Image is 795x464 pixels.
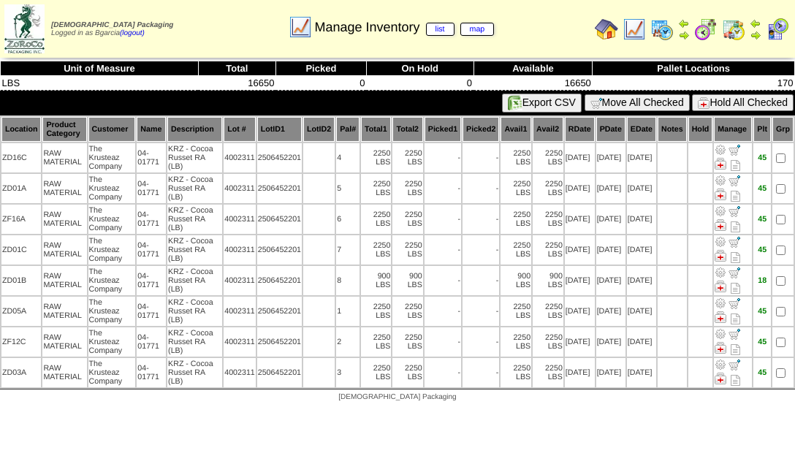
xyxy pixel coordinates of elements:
[533,297,563,326] td: 2250 LBS
[463,327,499,357] td: -
[533,174,563,203] td: 2250 LBS
[750,29,761,41] img: arrowright.gif
[425,143,461,172] td: -
[425,117,461,142] th: Picked1
[257,117,302,142] th: LotID1
[715,359,726,370] img: Adjust
[623,18,646,41] img: line_graph.gif
[731,252,740,263] i: Note
[596,205,625,234] td: [DATE]
[565,174,595,203] td: [DATE]
[715,250,726,262] img: Manage Hold
[167,266,222,295] td: KRZ - Cocoa Russet RA (LB)
[501,297,531,326] td: 2250 LBS
[88,205,136,234] td: The Krusteaz Company
[42,358,86,387] td: RAW MATERIAL
[224,205,256,234] td: 4002311
[590,97,602,109] img: cart.gif
[392,235,422,265] td: 2250 LBS
[627,117,656,142] th: EDate
[336,117,360,142] th: Pal#
[501,143,531,172] td: 2250 LBS
[688,117,713,142] th: Hold
[473,76,593,91] td: 16650
[167,117,222,142] th: Description
[392,205,422,234] td: 2250 LBS
[336,205,360,234] td: 6
[338,393,456,401] span: [DEMOGRAPHIC_DATA] Packaging
[715,267,726,278] img: Adjust
[731,283,740,294] i: Note
[731,313,740,324] i: Note
[463,358,499,387] td: -
[565,117,595,142] th: RDate
[51,21,173,37] span: Logged in as Bgarcia
[1,61,199,76] th: Unit of Measure
[336,358,360,387] td: 3
[88,266,136,295] td: The Krusteaz Company
[501,205,531,234] td: 2250 LBS
[257,205,302,234] td: 2506452201
[463,235,499,265] td: -
[425,358,461,387] td: -
[88,358,136,387] td: The Krusteaz Company
[627,143,656,172] td: [DATE]
[167,143,222,172] td: KRZ - Cocoa Russet RA (LB)
[425,205,461,234] td: -
[772,117,794,142] th: Grp
[167,235,222,265] td: KRZ - Cocoa Russet RA (LB)
[42,297,86,326] td: RAW MATERIAL
[754,307,770,316] div: 45
[392,327,422,357] td: 2250 LBS
[596,297,625,326] td: [DATE]
[501,327,531,357] td: 2250 LBS
[224,358,256,387] td: 4002311
[501,358,531,387] td: 2250 LBS
[224,174,256,203] td: 4002311
[565,358,595,387] td: [DATE]
[750,18,761,29] img: arrowleft.gif
[715,219,726,231] img: Manage Hold
[392,117,422,142] th: Total2
[463,143,499,172] td: -
[425,174,461,203] td: -
[137,235,166,265] td: 04-01771
[198,76,275,91] td: 16650
[361,297,391,326] td: 2250 LBS
[463,174,499,203] td: -
[366,61,473,76] th: On Hold
[650,18,674,41] img: calendarprod.gif
[257,327,302,357] td: 2506452201
[698,97,710,109] img: hold.gif
[275,61,366,76] th: Picked
[729,144,740,156] img: Move
[694,18,718,41] img: calendarblend.gif
[533,358,563,387] td: 2250 LBS
[508,96,522,110] img: excel.gif
[361,205,391,234] td: 2250 LBS
[1,297,41,326] td: ZD05A
[715,297,726,309] img: Adjust
[715,236,726,248] img: Adjust
[137,174,166,203] td: 04-01771
[275,76,366,91] td: 0
[1,174,41,203] td: ZD01A
[715,281,726,292] img: Manage Hold
[198,61,275,76] th: Total
[1,143,41,172] td: ZD16C
[167,358,222,387] td: KRZ - Cocoa Russet RA (LB)
[1,235,41,265] td: ZD01C
[224,117,256,142] th: Lot #
[336,143,360,172] td: 4
[361,117,391,142] th: Total1
[314,20,494,35] span: Manage Inventory
[627,327,656,357] td: [DATE]
[224,266,256,295] td: 4002311
[4,4,45,53] img: zoroco-logo-small.webp
[88,235,136,265] td: The Krusteaz Company
[1,266,41,295] td: ZD01B
[137,205,166,234] td: 04-01771
[729,205,740,217] img: Move
[463,266,499,295] td: -
[42,205,86,234] td: RAW MATERIAL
